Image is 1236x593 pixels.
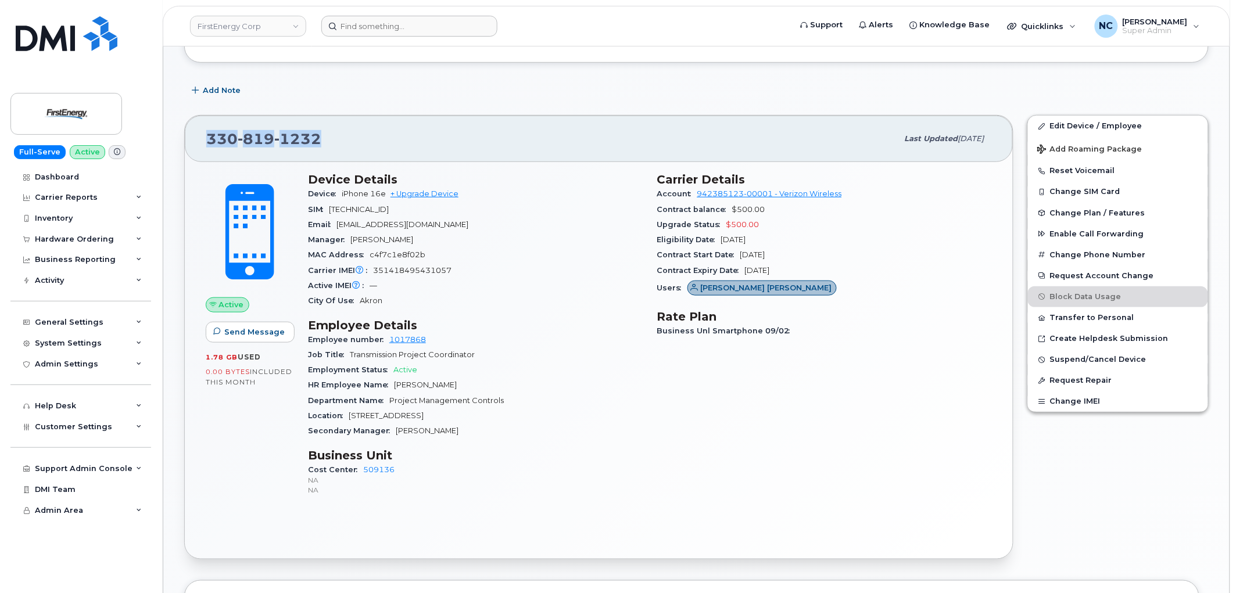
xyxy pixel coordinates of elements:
[308,172,643,186] h3: Device Details
[869,19,894,31] span: Alerts
[700,282,832,293] span: [PERSON_NAME] [PERSON_NAME]
[206,353,238,361] span: 1.78 GB
[363,465,395,474] a: 509136
[308,189,342,198] span: Device
[308,250,370,259] span: MAC Address
[308,205,329,214] span: SIM
[1050,355,1147,364] span: Suspend/Cancel Device
[389,396,504,405] span: Project Management Controls
[1022,21,1064,31] span: Quicklinks
[370,281,377,290] span: —
[308,485,643,495] p: NA
[1028,349,1208,370] button: Suspend/Cancel Device
[657,220,726,229] span: Upgrade Status
[394,380,457,389] span: [PERSON_NAME]
[373,266,452,275] span: 351418495431057
[342,189,386,198] span: iPhone 16e
[657,326,796,335] span: Business Unl Smartphone 09/02
[657,250,740,259] span: Contract Start Date
[396,426,458,435] span: [PERSON_NAME]
[697,189,842,198] a: 942385123-00001 - Verizon Wireless
[203,85,241,96] span: Add Note
[1050,229,1144,238] span: Enable Call Forwarding
[811,19,843,31] span: Support
[206,368,250,376] span: 0.00 Bytes
[219,299,244,310] span: Active
[657,205,732,214] span: Contract balance
[1028,265,1208,286] button: Request Account Change
[1028,245,1208,265] button: Change Phone Number
[1028,203,1208,224] button: Change Plan / Features
[321,16,497,37] input: Find something...
[721,235,746,244] span: [DATE]
[308,475,643,485] p: NA
[308,220,336,229] span: Email
[1028,307,1208,328] button: Transfer to Personal
[1123,26,1188,35] span: Super Admin
[349,411,424,420] span: [STREET_ADDRESS]
[958,134,984,143] span: [DATE]
[1037,145,1142,156] span: Add Roaming Package
[1028,328,1208,349] a: Create Helpdesk Submission
[1087,15,1208,38] div: Nicholas Capella
[308,396,389,405] span: Department Name
[308,380,394,389] span: HR Employee Name
[308,448,643,462] h3: Business Unit
[308,235,350,244] span: Manager
[308,296,360,305] span: City Of Use
[657,189,697,198] span: Account
[389,335,426,344] a: 1017868
[224,326,285,337] span: Send Message
[308,281,370,290] span: Active IMEI
[184,80,250,101] button: Add Note
[308,411,349,420] span: Location
[1028,286,1208,307] button: Block Data Usage
[206,130,321,148] span: 330
[851,13,902,37] a: Alerts
[1028,181,1208,202] button: Change SIM Card
[308,266,373,275] span: Carrier IMEI
[1028,136,1208,160] button: Add Roaming Package
[1185,542,1227,584] iframe: Messenger Launcher
[1028,391,1208,412] button: Change IMEI
[350,350,475,359] span: Transmission Project Coordinator
[657,266,745,275] span: Contract Expiry Date
[206,322,295,343] button: Send Message
[350,235,413,244] span: [PERSON_NAME]
[274,130,321,148] span: 1232
[360,296,382,305] span: Akron
[336,220,468,229] span: [EMAIL_ADDRESS][DOMAIN_NAME]
[726,220,759,229] span: $500.00
[657,172,993,186] h3: Carrier Details
[308,465,363,474] span: Cost Center
[1099,19,1113,33] span: NC
[1028,224,1208,245] button: Enable Call Forwarding
[740,250,765,259] span: [DATE]
[308,426,396,435] span: Secondary Manager
[905,134,958,143] span: Last updated
[370,250,425,259] span: c4f7c1e8f02b
[393,365,417,374] span: Active
[745,266,770,275] span: [DATE]
[390,189,458,198] a: + Upgrade Device
[687,283,837,292] a: [PERSON_NAME] [PERSON_NAME]
[1028,160,1208,181] button: Reset Voicemail
[657,310,993,324] h3: Rate Plan
[732,205,765,214] span: $500.00
[657,235,721,244] span: Eligibility Date
[238,353,261,361] span: used
[793,13,851,37] a: Support
[308,350,350,359] span: Job Title
[308,335,389,344] span: Employee number
[238,130,274,148] span: 819
[329,205,389,214] span: [TECHNICAL_ID]
[308,318,643,332] h3: Employee Details
[657,283,687,292] span: Users
[308,365,393,374] span: Employment Status
[1123,17,1188,26] span: [PERSON_NAME]
[1050,209,1145,217] span: Change Plan / Features
[1028,370,1208,391] button: Request Repair
[190,16,306,37] a: FirstEnergy Corp
[1028,116,1208,136] a: Edit Device / Employee
[902,13,998,37] a: Knowledge Base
